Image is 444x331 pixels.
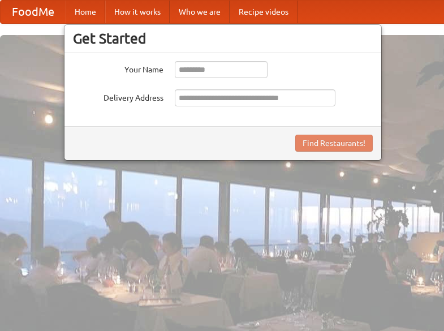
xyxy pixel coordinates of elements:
[170,1,230,23] a: Who we are
[1,1,66,23] a: FoodMe
[295,135,373,152] button: Find Restaurants!
[230,1,298,23] a: Recipe videos
[105,1,170,23] a: How it works
[73,30,373,47] h3: Get Started
[73,61,163,75] label: Your Name
[73,89,163,104] label: Delivery Address
[66,1,105,23] a: Home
